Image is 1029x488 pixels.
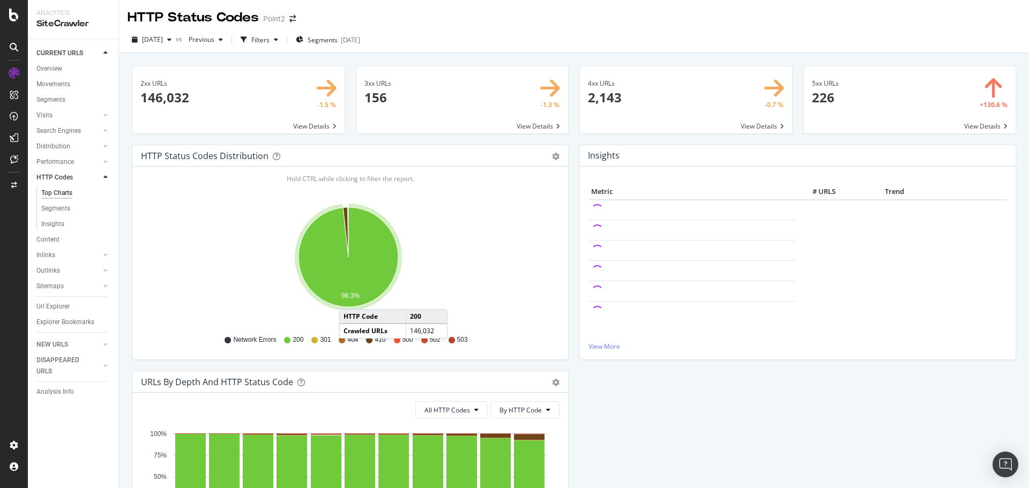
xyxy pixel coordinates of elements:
[128,31,176,48] button: [DATE]
[36,339,100,350] a: NEW URLS
[320,335,331,344] span: 301
[36,125,81,137] div: Search Engines
[36,110,100,121] a: Visits
[36,94,65,106] div: Segments
[36,386,111,397] a: Analysis Info
[795,184,838,200] th: # URLS
[36,110,53,121] div: Visits
[141,201,556,325] svg: A chart.
[36,301,111,312] a: Url Explorer
[41,187,111,199] a: Top Charts
[993,452,1018,477] div: Open Intercom Messenger
[128,9,259,27] div: HTTP Status Codes
[36,125,100,137] a: Search Engines
[233,335,276,344] span: Network Errors
[36,9,110,18] div: Analytics
[490,401,560,418] button: By HTTP Code
[293,335,303,344] span: 200
[36,265,60,276] div: Outlinks
[341,292,360,300] text: 98.3%
[36,94,111,106] a: Segments
[292,31,364,48] button: Segments[DATE]
[341,35,360,44] div: [DATE]
[184,35,214,44] span: Previous
[552,379,560,386] div: gear
[588,184,795,200] th: Metric
[838,184,951,200] th: Trend
[588,342,1007,351] a: View More
[36,281,100,292] a: Sitemaps
[36,250,55,261] div: Inlinks
[36,355,100,377] a: DISAPPEARED URLS
[41,187,72,199] div: Top Charts
[430,335,441,344] span: 502
[150,430,167,438] text: 100%
[415,401,488,418] button: All HTTP Codes
[499,406,542,415] span: By HTTP Code
[36,63,111,74] a: Overview
[36,172,100,183] a: HTTP Codes
[36,317,94,328] div: Explorer Bookmarks
[141,151,269,161] div: HTTP Status Codes Distribution
[184,31,227,48] button: Previous
[406,324,447,337] td: 146,032
[236,31,282,48] button: Filters
[36,234,59,245] div: Content
[340,324,406,337] td: Crawled URLs
[41,203,70,214] div: Segments
[36,172,73,183] div: HTTP Codes
[36,386,74,397] div: Analysis Info
[36,48,83,59] div: CURRENT URLS
[289,15,296,22] div: arrow-right-arrow-left
[340,310,406,324] td: HTTP Code
[36,281,64,292] div: Sitemaps
[36,79,70,90] div: Movements
[176,34,184,43] span: vs
[263,13,285,24] div: Point2
[36,156,100,168] a: Performance
[36,317,111,328] a: Explorer Bookmarks
[308,35,338,44] span: Segments
[347,335,358,344] span: 404
[588,148,620,163] h4: Insights
[36,156,74,168] div: Performance
[457,335,468,344] span: 503
[36,301,70,312] div: Url Explorer
[36,141,70,152] div: Distribution
[552,153,560,160] div: gear
[36,141,100,152] a: Distribution
[41,219,111,230] a: Insights
[41,203,111,214] a: Segments
[36,355,91,377] div: DISAPPEARED URLS
[424,406,470,415] span: All HTTP Codes
[36,79,111,90] a: Movements
[402,335,413,344] span: 500
[36,265,100,276] a: Outlinks
[36,63,62,74] div: Overview
[41,219,64,230] div: Insights
[406,310,447,324] td: 200
[36,48,100,59] a: CURRENT URLS
[36,234,111,245] a: Content
[36,339,68,350] div: NEW URLS
[142,35,163,44] span: 2025 Sep. 4th
[251,35,270,44] div: Filters
[36,250,100,261] a: Inlinks
[154,473,167,481] text: 50%
[36,18,110,30] div: SiteCrawler
[154,452,167,459] text: 75%
[375,335,385,344] span: 410
[141,377,293,387] div: URLs by Depth and HTTP Status Code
